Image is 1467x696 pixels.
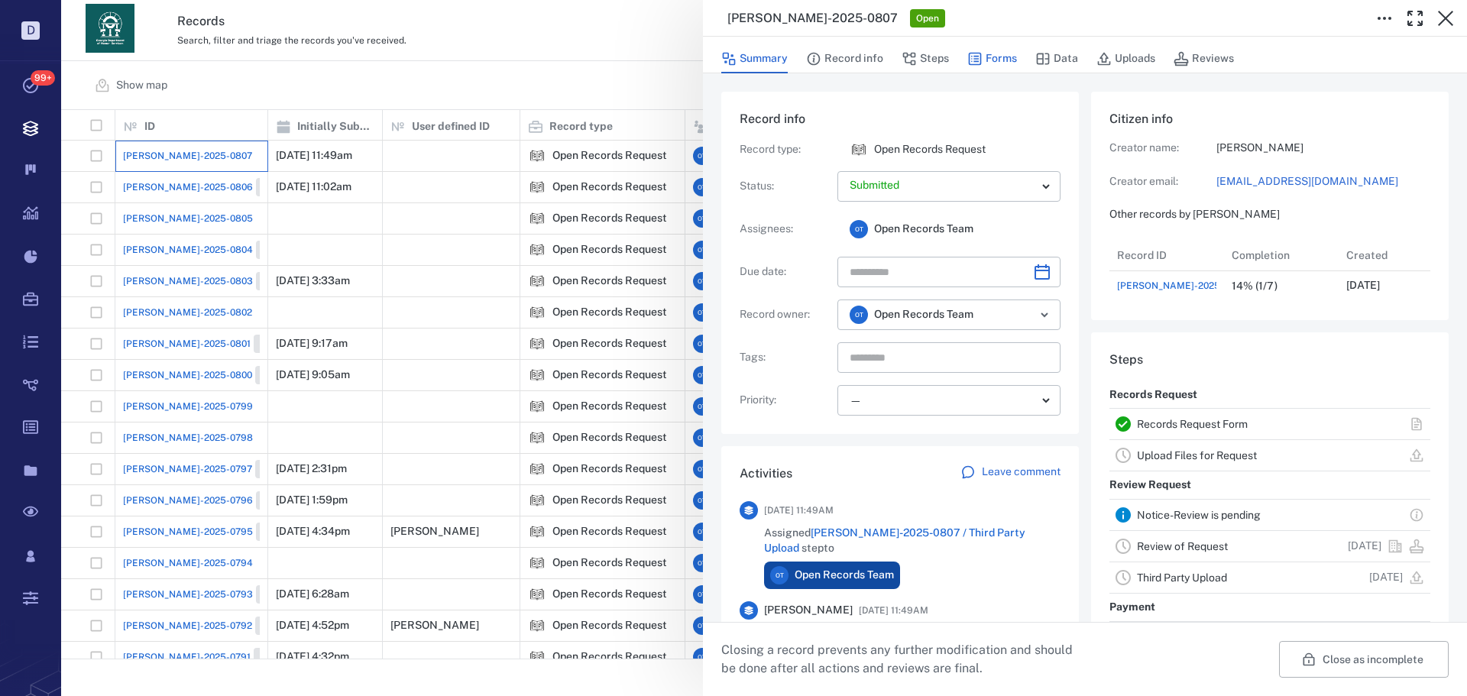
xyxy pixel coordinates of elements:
[721,44,788,73] button: Summary
[1109,351,1430,369] h6: Steps
[1027,257,1057,287] button: Choose date
[764,526,1061,555] span: Assigned step to
[850,220,868,238] div: O T
[1109,141,1216,156] p: Creator name:
[1109,174,1216,189] p: Creator email:
[1035,44,1078,73] button: Data
[806,44,883,73] button: Record info
[1430,3,1461,34] button: Close
[740,222,831,237] p: Assignees :
[913,12,942,25] span: Open
[795,568,894,583] span: Open Records Team
[1137,418,1248,430] a: Records Request Form
[1137,540,1228,552] a: Review of Request
[764,526,1025,554] a: [PERSON_NAME]-2025-0807 / Third Party Upload
[1109,207,1430,222] p: Other records by [PERSON_NAME]
[740,142,831,157] p: Record type :
[1137,509,1261,521] a: Notice-Review is pending
[1109,594,1155,621] p: Payment
[770,566,789,584] div: O T
[874,307,973,322] span: Open Records Team
[721,92,1079,446] div: Record infoRecord type:icon Open Records RequestOpen Records RequestStatus:Assignees:OTOpen Recor...
[740,350,831,365] p: Tags :
[1224,240,1339,270] div: Completion
[1109,471,1191,499] p: Review Request
[1369,570,1403,585] p: [DATE]
[740,465,792,483] h6: Activities
[34,11,66,24] span: Help
[721,641,1085,678] p: Closing a record prevents any further modification and should be done after all actions and revie...
[1369,3,1400,34] button: Toggle to Edit Boxes
[727,9,898,28] h3: [PERSON_NAME]-2025-0807
[764,501,834,520] span: [DATE] 11:49AM
[740,393,831,408] p: Priority :
[1091,92,1449,332] div: Citizen infoCreator name:[PERSON_NAME]Creator email:[EMAIL_ADDRESS][DOMAIN_NAME]Other records by ...
[850,306,868,324] div: O T
[1232,280,1278,292] div: 14% (1/7)
[1137,449,1257,461] a: Upload Files for Request
[850,392,1036,410] div: —
[967,44,1017,73] button: Forms
[1232,234,1290,277] div: Completion
[874,222,973,237] span: Open Records Team
[1279,641,1449,678] button: Close as incomplete
[1346,234,1388,277] div: Created
[1109,110,1430,128] h6: Citizen info
[31,70,55,86] span: 99+
[1174,44,1234,73] button: Reviews
[1346,278,1380,293] p: [DATE]
[1216,141,1430,156] p: [PERSON_NAME]
[1096,44,1155,73] button: Uploads
[859,601,928,620] span: [DATE] 11:49AM
[960,465,1061,483] a: Leave comment
[1117,279,1246,293] a: [PERSON_NAME]-2025-0807
[740,264,831,280] p: Due date :
[764,603,853,618] span: [PERSON_NAME]
[740,307,831,322] p: Record owner :
[1400,3,1430,34] button: Toggle Fullscreen
[850,178,1036,193] p: Submitted
[1117,234,1167,277] div: Record ID
[740,179,831,194] p: Status :
[1216,174,1430,189] a: [EMAIL_ADDRESS][DOMAIN_NAME]
[902,44,949,73] button: Steps
[850,141,868,159] img: icon Open Records Request
[1137,571,1227,584] a: Third Party Upload
[21,21,40,40] p: D
[982,465,1061,480] p: Leave comment
[850,141,868,159] div: Open Records Request
[1109,381,1197,409] p: Records Request
[1109,240,1224,270] div: Record ID
[740,110,1061,128] h6: Record info
[1034,304,1055,325] button: Open
[1348,539,1381,554] p: [DATE]
[1339,240,1453,270] div: Created
[874,142,986,157] p: Open Records Request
